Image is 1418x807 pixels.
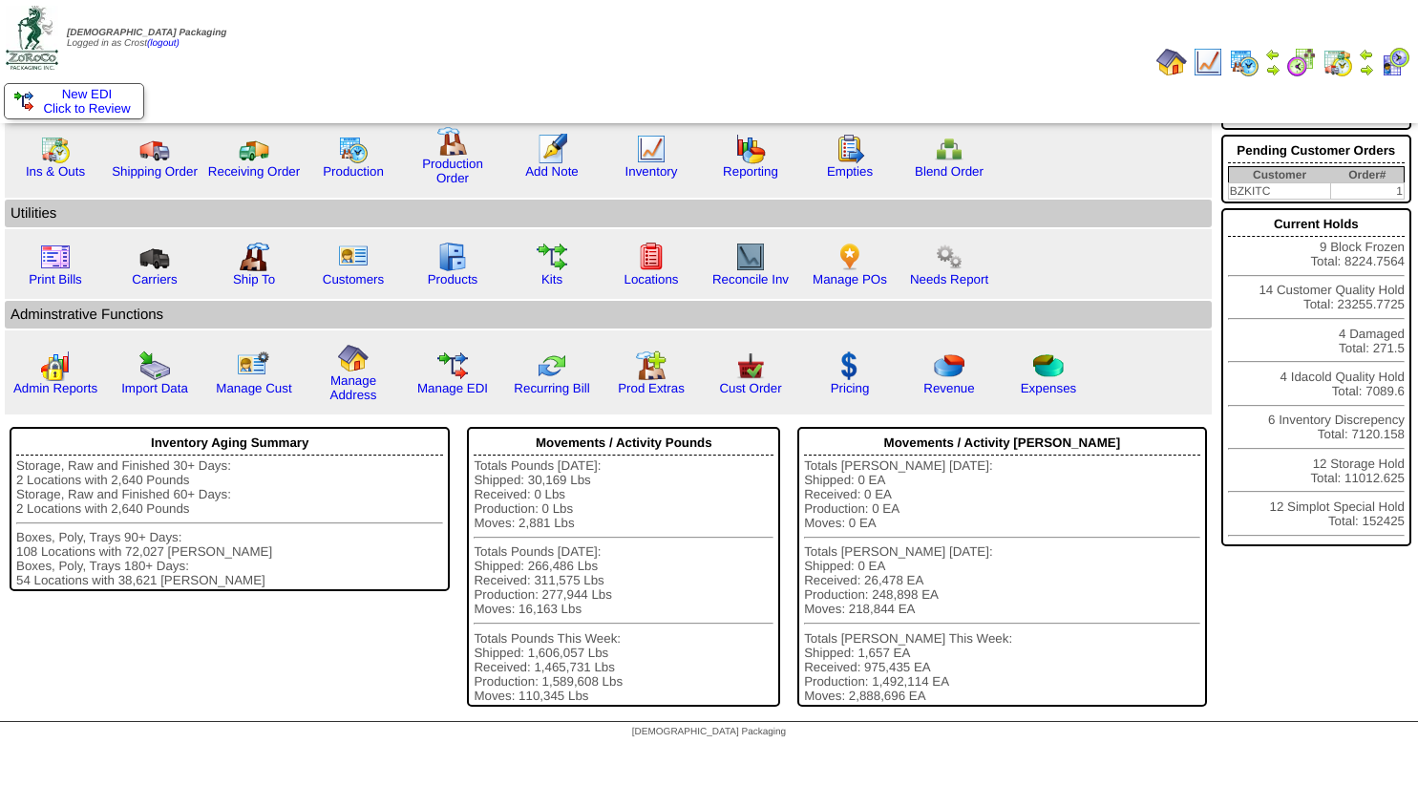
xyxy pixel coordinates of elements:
[16,458,443,587] div: Storage, Raw and Finished 30+ Days: 2 Locations with 2,640 Pounds Storage, Raw and Finished 60+ D...
[712,272,789,287] a: Reconcile Inv
[514,381,589,395] a: Recurring Bill
[437,242,468,272] img: cabinet.gif
[67,28,226,49] span: Logged in as Crost
[26,164,85,179] a: Ins & Outs
[147,38,180,49] a: (logout)
[1229,47,1259,77] img: calendarprod.gif
[910,272,988,287] a: Needs Report
[804,458,1200,703] div: Totals [PERSON_NAME] [DATE]: Shipped: 0 EA Received: 0 EA Production: 0 EA Moves: 0 EA Totals [PE...
[537,350,567,381] img: reconcile.gif
[338,343,369,373] img: home.gif
[618,381,685,395] a: Prod Extras
[1265,47,1280,62] img: arrowleft.gif
[1286,47,1317,77] img: calendarblend.gif
[13,381,97,395] a: Admin Reports
[541,272,562,287] a: Kits
[14,101,134,116] span: Click to Review
[40,134,71,164] img: calendarinout.gif
[437,126,468,157] img: factory.gif
[239,242,269,272] img: factory2.gif
[338,134,369,164] img: calendarprod.gif
[1228,138,1405,163] div: Pending Customer Orders
[1228,167,1330,183] th: Customer
[62,87,113,101] span: New EDI
[1359,47,1374,62] img: arrowleft.gif
[29,272,82,287] a: Print Bills
[237,350,272,381] img: managecust.png
[5,200,1212,227] td: Utilities
[1359,62,1374,77] img: arrowright.gif
[112,164,198,179] a: Shipping Order
[636,350,667,381] img: prodextras.gif
[417,381,488,395] a: Manage EDI
[1323,47,1353,77] img: calendarinout.gif
[139,350,170,381] img: import.gif
[132,272,177,287] a: Carriers
[813,272,887,287] a: Manage POs
[636,242,667,272] img: locations.gif
[1228,183,1330,200] td: BZKITC
[1033,350,1064,381] img: pie_chart2.png
[735,134,766,164] img: graph.gif
[474,431,773,456] div: Movements / Activity Pounds
[636,134,667,164] img: line_graph.gif
[40,350,71,381] img: graph2.png
[208,164,300,179] a: Receiving Order
[67,28,226,38] span: [DEMOGRAPHIC_DATA] Packaging
[835,350,865,381] img: dollar.gif
[624,272,678,287] a: Locations
[735,242,766,272] img: line_graph2.gif
[422,157,483,185] a: Production Order
[537,134,567,164] img: orders.gif
[239,134,269,164] img: truck2.gif
[632,727,786,737] span: [DEMOGRAPHIC_DATA] Packaging
[735,350,766,381] img: cust_order.png
[428,272,478,287] a: Products
[835,242,865,272] img: po.png
[6,6,58,70] img: zoroco-logo-small.webp
[5,301,1212,329] td: Adminstrative Functions
[40,242,71,272] img: invoice2.gif
[139,134,170,164] img: truck.gif
[1265,62,1280,77] img: arrowright.gif
[474,458,773,703] div: Totals Pounds [DATE]: Shipped: 30,169 Lbs Received: 0 Lbs Production: 0 Lbs Moves: 2,881 Lbs Tota...
[915,164,984,179] a: Blend Order
[14,87,134,116] a: New EDI Click to Review
[1380,47,1410,77] img: calendarcustomer.gif
[804,431,1200,456] div: Movements / Activity [PERSON_NAME]
[934,350,964,381] img: pie_chart.png
[934,134,964,164] img: network.png
[1228,212,1405,237] div: Current Holds
[323,164,384,179] a: Production
[1331,167,1405,183] th: Order#
[923,381,974,395] a: Revenue
[719,381,781,395] a: Cust Order
[14,92,33,111] img: ediSmall.gif
[121,381,188,395] a: Import Data
[625,164,678,179] a: Inventory
[934,242,964,272] img: workflow.png
[323,272,384,287] a: Customers
[831,381,870,395] a: Pricing
[835,134,865,164] img: workorder.gif
[139,242,170,272] img: truck3.gif
[233,272,275,287] a: Ship To
[1331,183,1405,200] td: 1
[1021,381,1077,395] a: Expenses
[338,242,369,272] img: customers.gif
[1156,47,1187,77] img: home.gif
[16,431,443,456] div: Inventory Aging Summary
[723,164,778,179] a: Reporting
[437,350,468,381] img: edi.gif
[216,381,291,395] a: Manage Cust
[827,164,873,179] a: Empties
[525,164,579,179] a: Add Note
[1193,47,1223,77] img: line_graph.gif
[330,373,377,402] a: Manage Address
[537,242,567,272] img: workflow.gif
[1221,208,1411,546] div: 9 Block Frozen Total: 8224.7564 14 Customer Quality Hold Total: 23255.7725 4 Damaged Total: 271.5...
